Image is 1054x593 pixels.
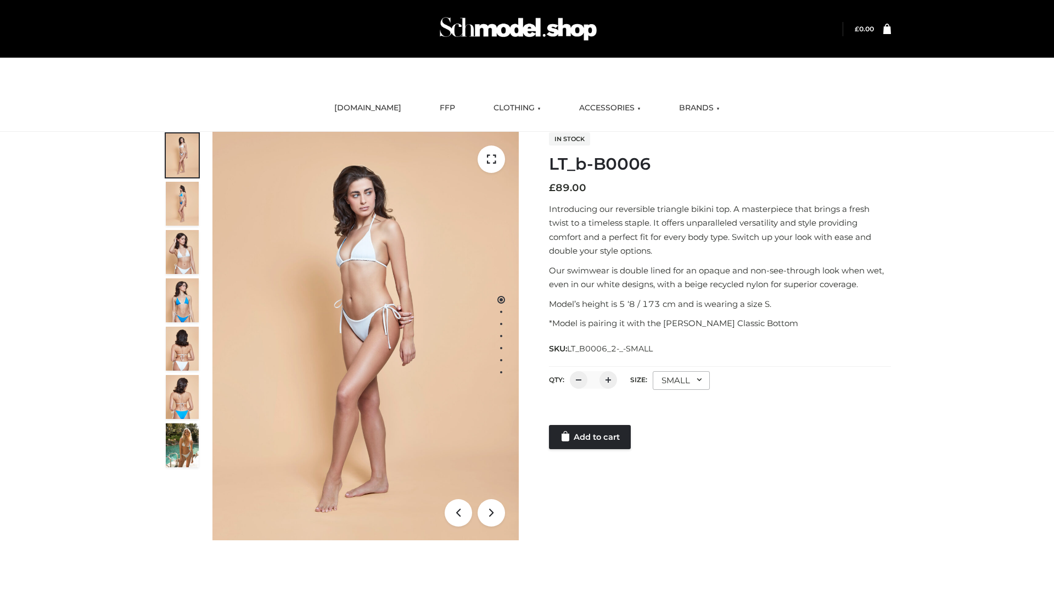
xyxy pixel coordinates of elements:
[549,316,891,331] p: *Model is pairing it with the [PERSON_NAME] Classic Bottom
[653,371,710,390] div: SMALL
[549,376,564,384] label: QTY:
[212,132,519,540] img: ArielClassicBikiniTop_CloudNine_AzureSky_OW114ECO_1
[549,264,891,292] p: Our swimwear is double lined for an opaque and non-see-through look when wet, even in our white d...
[571,96,649,120] a: ACCESSORIES
[166,182,199,226] img: ArielClassicBikiniTop_CloudNine_AzureSky_OW114ECO_2-scaled.jpg
[326,96,410,120] a: [DOMAIN_NAME]
[166,327,199,371] img: ArielClassicBikiniTop_CloudNine_AzureSky_OW114ECO_7-scaled.jpg
[855,25,859,33] span: £
[431,96,463,120] a: FFP
[549,182,586,194] bdi: 89.00
[549,154,891,174] h1: LT_b-B0006
[166,133,199,177] img: ArielClassicBikiniTop_CloudNine_AzureSky_OW114ECO_1-scaled.jpg
[855,25,874,33] bdi: 0.00
[166,230,199,274] img: ArielClassicBikiniTop_CloudNine_AzureSky_OW114ECO_3-scaled.jpg
[671,96,728,120] a: BRANDS
[855,25,874,33] a: £0.00
[549,342,654,355] span: SKU:
[549,182,556,194] span: £
[567,344,653,354] span: LT_B0006_2-_-SMALL
[166,278,199,322] img: ArielClassicBikiniTop_CloudNine_AzureSky_OW114ECO_4-scaled.jpg
[166,375,199,419] img: ArielClassicBikiniTop_CloudNine_AzureSky_OW114ECO_8-scaled.jpg
[436,7,601,51] img: Schmodel Admin 964
[166,423,199,467] img: Arieltop_CloudNine_AzureSky2.jpg
[485,96,549,120] a: CLOTHING
[549,132,590,146] span: In stock
[549,297,891,311] p: Model’s height is 5 ‘8 / 173 cm and is wearing a size S.
[630,376,647,384] label: Size:
[549,202,891,258] p: Introducing our reversible triangle bikini top. A masterpiece that brings a fresh twist to a time...
[549,425,631,449] a: Add to cart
